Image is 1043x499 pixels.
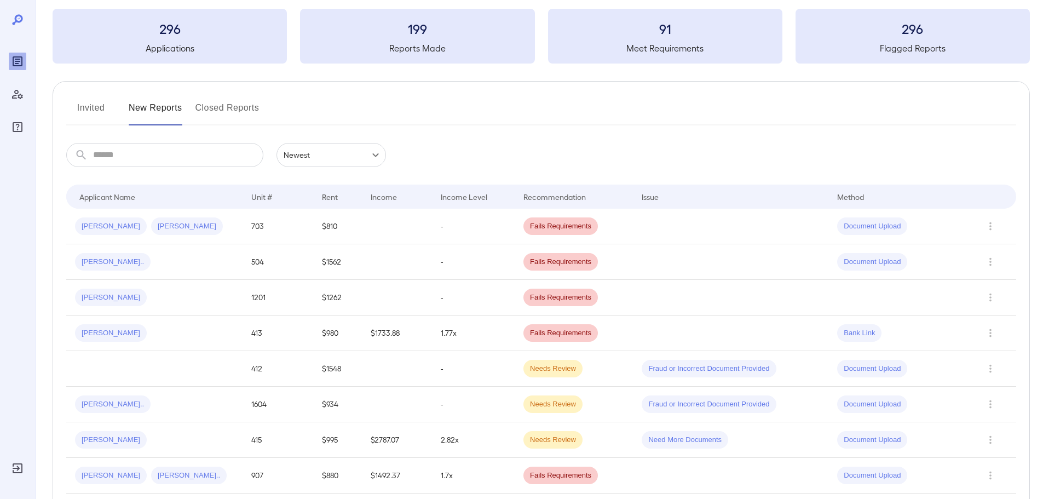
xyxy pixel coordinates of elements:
div: Log Out [9,460,26,477]
td: $2787.07 [362,422,433,458]
td: $810 [313,209,362,244]
span: Fails Requirements [523,292,598,303]
div: Reports [9,53,26,70]
button: Row Actions [982,360,999,377]
button: Closed Reports [195,99,260,125]
span: [PERSON_NAME].. [75,399,151,410]
h5: Reports Made [300,42,534,55]
span: Document Upload [837,257,907,267]
span: Fails Requirements [523,471,598,481]
button: Row Actions [982,253,999,271]
td: 1.77x [432,316,515,351]
button: Row Actions [982,395,999,413]
span: Fails Requirements [523,221,598,232]
td: 703 [243,209,313,244]
div: FAQ [9,118,26,136]
td: $1548 [313,351,362,387]
button: New Reports [129,99,182,125]
h3: 199 [300,20,534,37]
span: [PERSON_NAME] [75,435,147,445]
span: Document Upload [837,435,907,445]
td: $1562 [313,244,362,280]
button: Row Actions [982,324,999,342]
button: Row Actions [982,467,999,484]
div: Rent [322,190,339,203]
span: Document Upload [837,399,907,410]
span: [PERSON_NAME] [75,328,147,339]
h3: 296 [796,20,1030,37]
td: 412 [243,351,313,387]
span: [PERSON_NAME] [75,292,147,303]
div: Unit # [251,190,272,203]
button: Row Actions [982,431,999,449]
span: Needs Review [523,399,583,410]
td: - [432,387,515,422]
td: $934 [313,387,362,422]
span: Document Upload [837,221,907,232]
span: [PERSON_NAME] [75,221,147,232]
td: $1733.88 [362,316,433,351]
span: Needs Review [523,435,583,445]
td: - [432,280,515,316]
div: Manage Users [9,85,26,103]
td: 504 [243,244,313,280]
span: Document Upload [837,471,907,481]
span: Needs Review [523,364,583,374]
td: 413 [243,316,313,351]
td: 1201 [243,280,313,316]
td: 1.7x [432,458,515,494]
div: Applicant Name [79,190,135,203]
td: - [432,209,515,244]
td: 2.82x [432,422,515,458]
td: $995 [313,422,362,458]
span: Document Upload [837,364,907,374]
td: - [432,244,515,280]
td: $1262 [313,280,362,316]
h5: Applications [53,42,287,55]
button: Row Actions [982,289,999,306]
div: Newest [276,143,386,167]
td: $880 [313,458,362,494]
span: Bank Link [837,328,881,339]
button: Row Actions [982,217,999,235]
div: Income [371,190,397,203]
h3: 91 [548,20,782,37]
span: [PERSON_NAME] [151,221,223,232]
td: $980 [313,316,362,351]
td: 1604 [243,387,313,422]
summary: 296Applications199Reports Made91Meet Requirements296Flagged Reports [53,9,1030,64]
td: - [432,351,515,387]
div: Method [837,190,864,203]
span: Need More Documents [642,435,728,445]
h5: Flagged Reports [796,42,1030,55]
span: Fails Requirements [523,257,598,267]
h5: Meet Requirements [548,42,782,55]
div: Issue [642,190,659,203]
div: Recommendation [523,190,586,203]
button: Invited [66,99,116,125]
div: Income Level [441,190,487,203]
h3: 296 [53,20,287,37]
span: [PERSON_NAME].. [75,257,151,267]
span: Fails Requirements [523,328,598,339]
td: 907 [243,458,313,494]
span: [PERSON_NAME] [75,471,147,481]
td: 415 [243,422,313,458]
td: $1492.37 [362,458,433,494]
span: Fraud or Incorrect Document Provided [642,399,776,410]
span: [PERSON_NAME].. [151,471,227,481]
span: Fraud or Incorrect Document Provided [642,364,776,374]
